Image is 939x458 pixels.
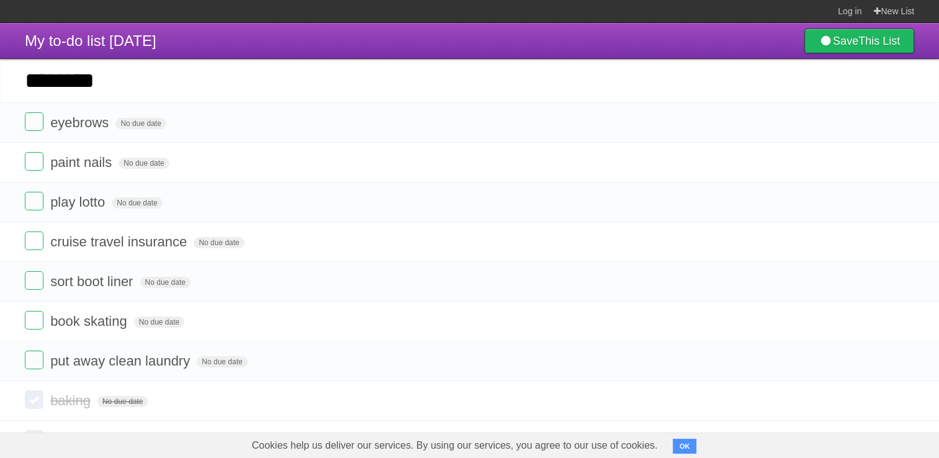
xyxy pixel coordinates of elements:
span: sort boot liner [50,274,136,289]
label: Done [25,231,43,250]
span: No due date [97,396,148,407]
label: Done [25,112,43,131]
span: eyebrows [50,115,112,130]
span: No due date [140,277,191,288]
span: play lotto [50,194,108,210]
label: Done [25,152,43,171]
span: cruise travel insurance [50,234,190,249]
span: book skating [50,313,130,329]
label: Done [25,271,43,290]
label: Done [25,192,43,210]
span: put away clean laundry [50,353,193,369]
a: SaveThis List [804,29,914,53]
span: No due date [115,118,166,129]
button: OK [673,439,697,454]
label: Done [25,430,43,449]
label: Done [25,351,43,369]
span: No due date [194,237,244,248]
span: No due date [197,356,247,367]
span: No due date [134,317,184,328]
span: Cookies help us deliver our services. By using our services, you agree to our use of cookies. [240,433,670,458]
label: Done [25,390,43,409]
span: My to-do list [DATE] [25,32,156,49]
span: No due date [112,197,162,209]
span: paint nails [50,155,115,170]
span: baking [50,393,94,408]
span: No due date [119,158,169,169]
label: Done [25,311,43,330]
b: This List [858,35,900,47]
